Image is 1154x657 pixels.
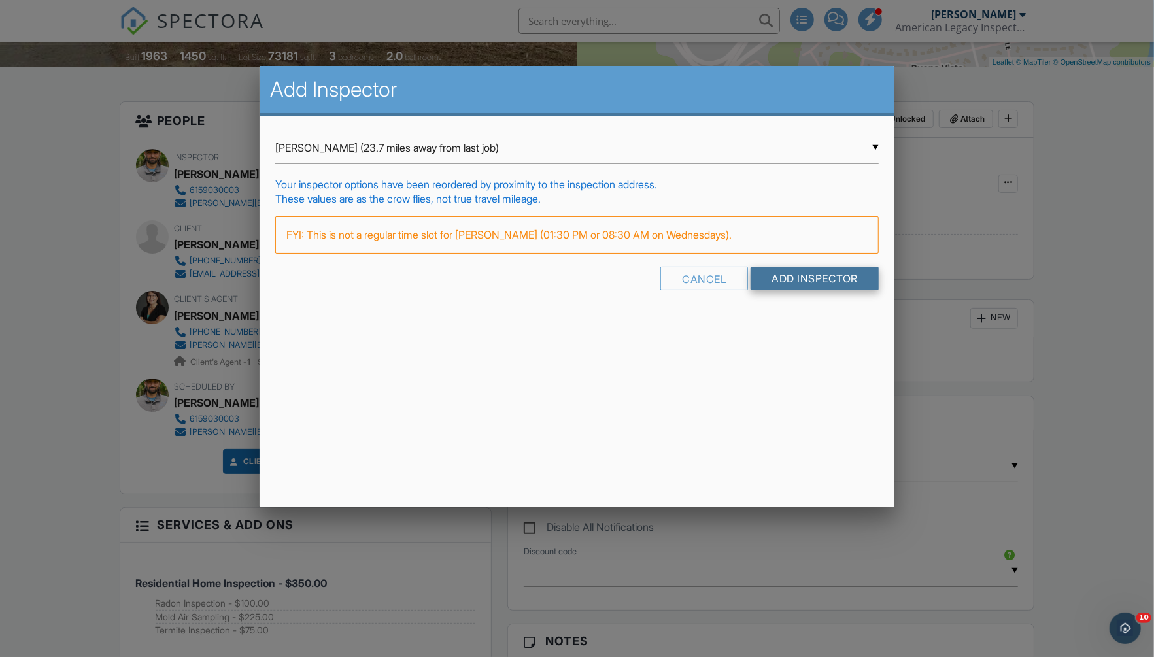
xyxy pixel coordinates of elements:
h2: Add Inspector [270,76,884,103]
div: Your inspector options have been reordered by proximity to the inspection address. [275,177,879,192]
iframe: Intercom live chat [1110,613,1141,644]
span: 10 [1136,613,1151,623]
input: Add Inspector [751,267,879,290]
div: These values are as the crow flies, not true travel mileage. [275,192,879,206]
div: FYI: This is not a regular time slot for [PERSON_NAME] (01:30 PM or 08:30 AM on Wednesdays). [275,216,879,253]
div: Cancel [660,267,748,290]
